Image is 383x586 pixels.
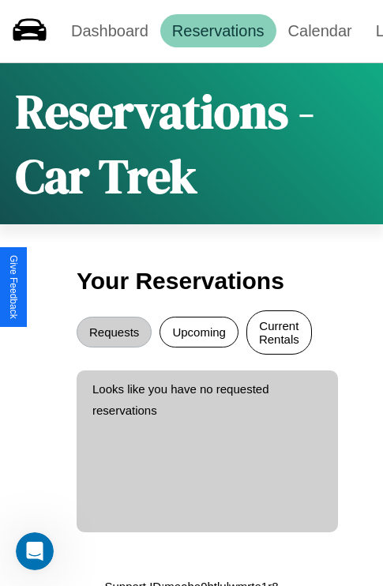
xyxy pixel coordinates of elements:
a: Dashboard [59,14,160,47]
button: Current Rentals [246,310,312,355]
a: Calendar [276,14,364,47]
button: Upcoming [160,317,238,347]
a: Reservations [160,14,276,47]
p: Looks like you have no requested reservations [92,378,322,421]
h1: Reservations - Car Trek [16,79,367,208]
iframe: Intercom live chat [16,532,54,570]
div: Give Feedback [8,255,19,319]
h3: Your Reservations [77,260,306,302]
button: Requests [77,317,152,347]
